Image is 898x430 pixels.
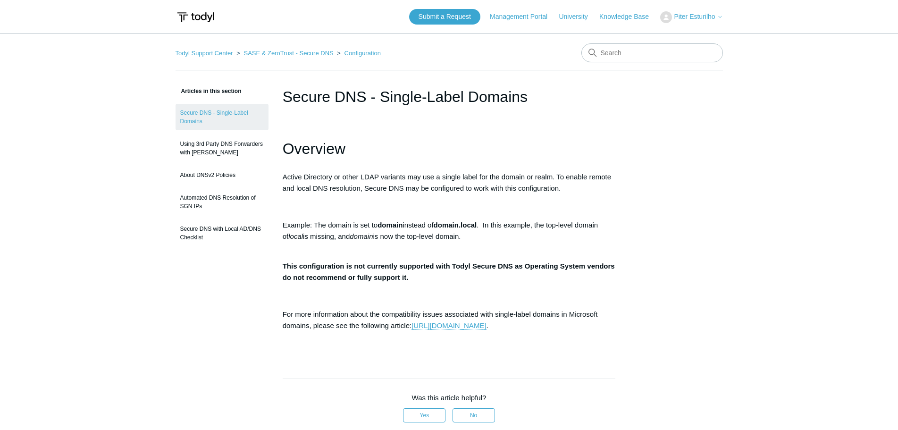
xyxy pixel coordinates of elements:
a: Secure DNS with Local AD/DNS Checklist [176,220,269,246]
a: Todyl Support Center [176,50,233,57]
em: local [288,232,303,240]
a: Secure DNS - Single-Label Domains [176,104,269,130]
strong: domain [378,221,403,229]
li: Configuration [335,50,381,57]
p: Active Directory or other LDAP variants may use a single label for the domain or realm. To enable... [283,171,616,194]
p: Example: The domain is set to instead of . In this example, the top-level domain of is missing, a... [283,219,616,253]
span: Piter Esturilho [674,13,715,20]
h1: Overview [283,137,616,161]
a: About DNSv2 Policies [176,166,269,184]
a: University [559,12,597,22]
img: Todyl Support Center Help Center home page [176,8,216,26]
a: Submit a Request [409,9,480,25]
input: Search [581,43,723,62]
a: Configuration [344,50,381,57]
em: domain [350,232,373,240]
span: Was this article helpful? [412,394,487,402]
a: Automated DNS Resolution of SGN IPs [176,189,269,215]
a: Management Portal [490,12,557,22]
strong: This configuration is not currently supported with Todyl Secure DNS as Operating System vendors d... [283,262,615,281]
li: SASE & ZeroTrust - Secure DNS [235,50,335,57]
h1: Secure DNS - Single-Label Domains [283,85,616,108]
li: Todyl Support Center [176,50,235,57]
a: [URL][DOMAIN_NAME] [411,321,486,330]
a: Knowledge Base [599,12,658,22]
button: This article was not helpful [453,408,495,422]
a: SASE & ZeroTrust - Secure DNS [243,50,333,57]
strong: domain.local [434,221,477,229]
button: Piter Esturilho [660,11,722,23]
p: For more information about the compatibility issues associated with single-label domains in Micro... [283,309,616,331]
button: This article was helpful [403,408,445,422]
a: Using 3rd Party DNS Forwarders with [PERSON_NAME] [176,135,269,161]
span: Articles in this section [176,88,242,94]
